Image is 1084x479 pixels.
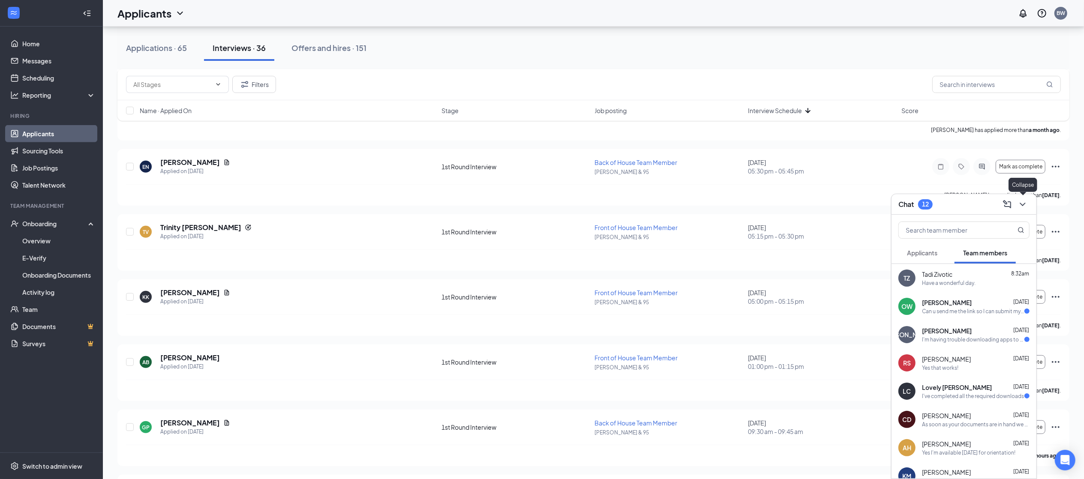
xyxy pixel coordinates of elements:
div: GP [142,424,150,431]
input: Search team member [899,222,1000,238]
div: Collapse [1009,178,1037,192]
p: [PERSON_NAME] has applied more than . [931,126,1061,134]
div: Can u send me the link so I can submit my passport and id [922,308,1024,315]
svg: MagnifyingGlass [1018,227,1024,234]
b: [DATE] [1042,192,1060,198]
div: Have a wonderful day. [922,279,976,287]
h5: [PERSON_NAME] [160,418,220,428]
div: 1st Round Interview [441,228,590,236]
p: [PERSON_NAME] & 95 [595,429,743,436]
div: LC [903,387,911,395]
span: [PERSON_NAME] [922,298,972,307]
span: Stage [441,106,459,115]
a: Activity log [22,284,96,301]
div: Offers and hires · 151 [291,42,366,53]
span: [DATE] [1013,327,1029,333]
svg: Ellipses [1051,422,1061,432]
svg: MagnifyingGlass [1046,81,1053,88]
div: Onboarding [22,219,88,228]
div: Applied on [DATE] [160,232,252,241]
span: Lovely [PERSON_NAME] [922,383,992,392]
svg: ChevronDown [175,8,185,18]
h5: Trinity [PERSON_NAME] [160,223,241,232]
div: 1st Round Interview [441,358,590,366]
span: [DATE] [1013,383,1029,390]
div: EN [142,163,149,171]
div: Yes I'm available [DATE] for orientation! [922,449,1015,456]
a: Onboarding Documents [22,266,96,284]
span: [DATE] [1013,440,1029,446]
a: Sourcing Tools [22,142,96,159]
h5: [PERSON_NAME] [160,158,220,167]
div: Switch to admin view [22,462,82,470]
div: [PERSON_NAME] [882,330,932,339]
button: ChevronDown [1016,198,1030,211]
svg: Ellipses [1051,227,1061,237]
p: [PERSON_NAME] & 95 [595,234,743,241]
svg: ComposeMessage [1002,199,1012,210]
svg: Ellipses [1051,292,1061,302]
div: I'm having trouble downloading apps to my phone at the moment. It's something I'll have to call A... [922,336,1024,343]
p: [PERSON_NAME] & 95 [595,168,743,176]
span: Front of House Team Member [595,354,678,362]
svg: Analysis [10,91,19,99]
a: Applicants [22,125,96,142]
span: [DATE] [1013,412,1029,418]
svg: Ellipses [1051,162,1061,172]
h5: [PERSON_NAME] [160,288,220,297]
a: E-Verify [22,249,96,266]
svg: WorkstreamLogo [9,9,18,17]
p: [PERSON_NAME] has applied more than . [944,192,1061,199]
a: Scheduling [22,69,96,87]
span: 01:00 pm - 01:15 pm [748,362,896,371]
button: Mark as complete [996,160,1045,174]
div: 1st Round Interview [441,423,590,431]
p: [PERSON_NAME] & 95 [595,364,743,371]
span: Tadi Zivotic [922,270,952,278]
div: TZ [904,274,910,282]
svg: ActiveChat [977,163,987,170]
span: Back of House Team Member [595,159,678,166]
div: Applications · 65 [126,42,187,53]
button: Filter Filters [232,76,276,93]
div: Applied on [DATE] [160,167,230,176]
p: [PERSON_NAME] & 95 [595,299,743,306]
span: [DATE] [1013,299,1029,305]
svg: ChevronDown [1018,199,1028,210]
div: I've completed all the required downloads [922,392,1024,400]
span: [PERSON_NAME] [922,468,971,476]
svg: UserCheck [10,219,19,228]
div: [DATE] [748,288,896,305]
span: Interview Schedule [748,106,802,115]
a: Overview [22,232,96,249]
button: ComposeMessage [1000,198,1014,211]
b: a month ago [1029,127,1060,133]
span: Team members [963,249,1007,257]
a: Home [22,35,96,52]
span: Name · Applied On [140,106,192,115]
div: 1st Round Interview [441,162,590,171]
div: Applied on [DATE] [160,362,220,371]
b: [DATE] [1042,322,1060,329]
b: [DATE] [1042,257,1060,263]
h5: [PERSON_NAME] [160,353,220,362]
div: Team Management [10,202,94,210]
div: AB [142,359,149,366]
a: Talent Network [22,177,96,194]
div: Open Intercom Messenger [1055,450,1075,470]
svg: Ellipses [1051,357,1061,367]
svg: Filter [240,79,250,90]
span: 09:30 am - 09:45 am [748,427,896,436]
span: [PERSON_NAME] [922,411,971,420]
div: OW [901,302,913,311]
svg: Document [223,419,230,426]
div: [DATE] [748,419,896,436]
div: [DATE] [748,158,896,175]
div: Hiring [10,112,94,120]
svg: Notifications [1018,8,1028,18]
span: 8:32am [1011,270,1029,277]
span: [PERSON_NAME] [922,440,971,448]
span: Back of House Team Member [595,419,678,427]
svg: Reapply [245,224,252,231]
input: Search in interviews [932,76,1061,93]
